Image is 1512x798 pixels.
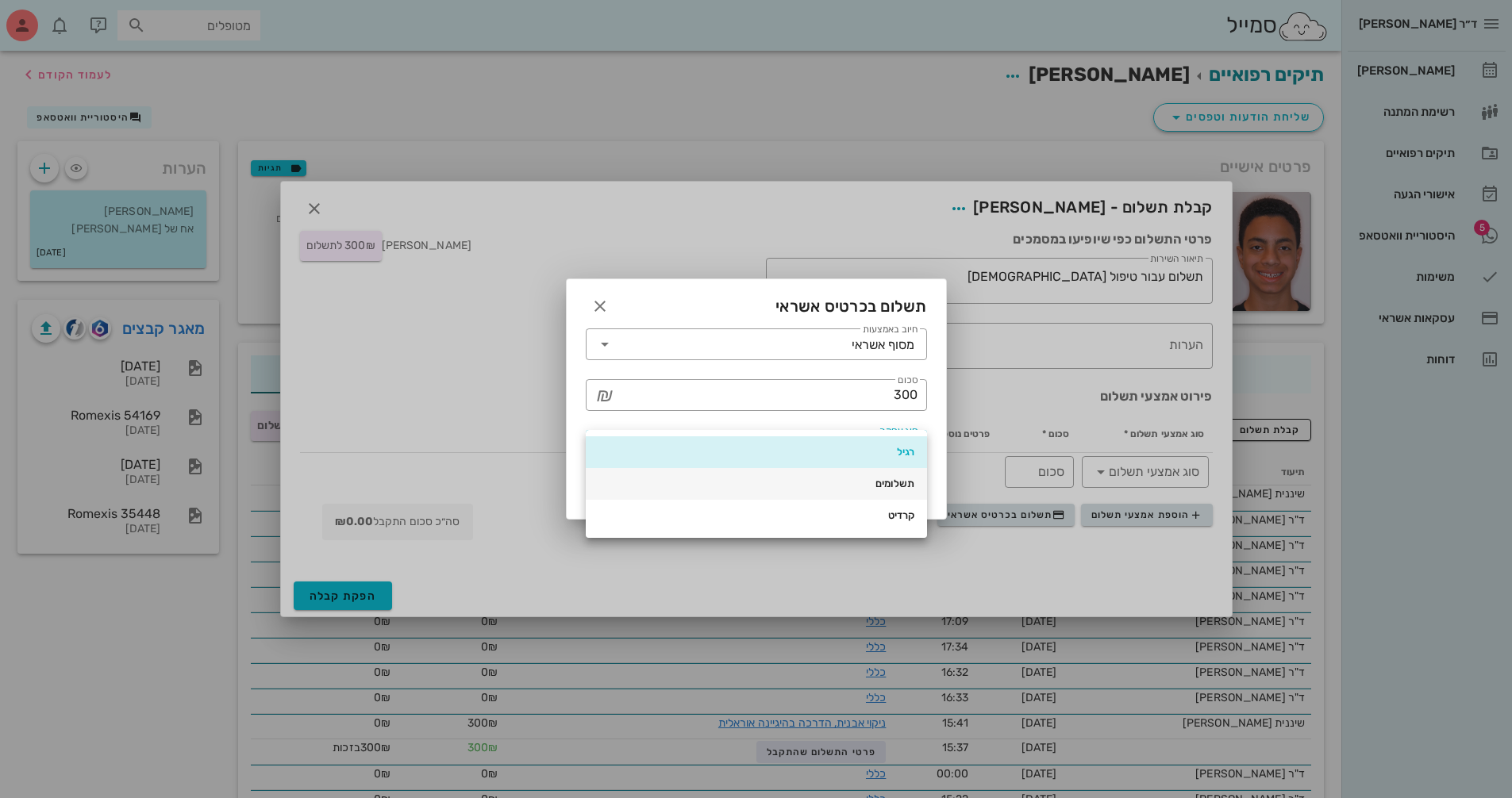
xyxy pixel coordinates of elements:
label: סוג עסקה [879,425,918,437]
div: תשלום בכרטיס אשראי [567,279,946,328]
label: סכום [898,374,918,386]
div: קרדיט [598,509,914,522]
div: מסוף אשראי [852,338,914,352]
div: רגיל [598,446,914,458]
i: ₪ [597,386,613,405]
div: חיוב באמצעותמסוף אשראי [586,328,927,360]
label: חיוב באמצעות [863,324,918,336]
div: תשלומים [598,478,914,490]
button: ביצוע חיוב [579,484,651,512]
